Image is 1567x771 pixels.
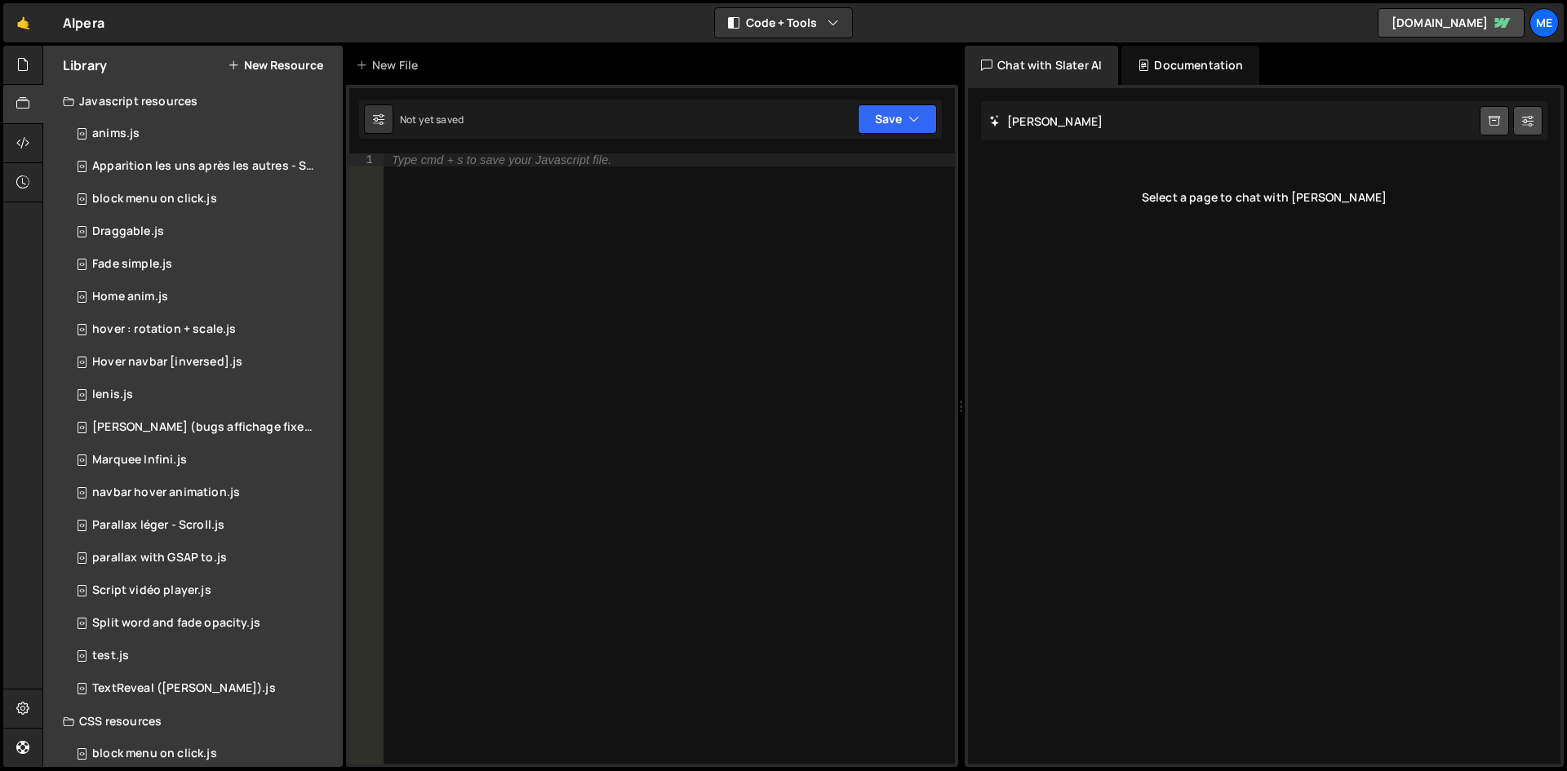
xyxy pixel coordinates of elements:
[92,355,242,370] div: Hover navbar [inversed].js
[63,150,348,183] div: 16285/48345.js
[92,322,236,337] div: hover : rotation + scale.js
[715,8,852,38] button: Code + Tools
[63,281,343,313] div: 16285/25012.js
[392,154,611,166] div: Type cmd + s to save your Javascript file.
[1121,46,1259,85] div: Documentation
[63,13,104,33] div: Alpera
[92,126,140,141] div: anims.js
[92,420,317,435] div: [PERSON_NAME] (bugs affichage fixed).js
[63,379,343,411] div: 16285/15555.js
[92,616,260,631] div: Split word and fade opacity.js
[989,113,1103,129] h2: [PERSON_NAME]
[63,444,343,476] div: 16285/48350.js
[92,257,172,272] div: Fade simple.js
[43,705,343,738] div: CSS resources
[92,551,227,565] div: parallax with GSAP to.js
[63,248,343,281] div: 16285/48352.js
[63,56,107,74] h2: Library
[858,104,937,134] button: Save
[63,640,343,672] div: 16285/16424.js
[356,57,424,73] div: New File
[92,224,164,239] div: Draggable.js
[92,453,187,467] div: Marquee Infini.js
[92,649,129,663] div: test.js
[63,607,343,640] div: 16285/15556.js
[400,113,464,126] div: Not yet saved
[981,165,1547,230] div: Select a page to chat with [PERSON_NAME]
[63,411,348,444] div: 16285/48356.js
[92,159,317,174] div: Apparition les uns après les autres - Scroll.js
[63,574,343,607] div: 16285/15558.js
[92,583,211,598] div: Script vidéo player.js
[43,85,343,117] div: Javascript resources
[92,192,217,206] div: block menu on click.js
[63,215,343,248] div: 16285/16970.js
[92,290,168,304] div: Home anim.js
[63,509,343,542] div: 16285/48353.js
[349,153,384,166] div: 1
[92,681,276,696] div: TextReveal ([PERSON_NAME]).js
[3,3,43,42] a: 🤙
[1378,8,1525,38] a: [DOMAIN_NAME]
[63,117,343,150] div: 16285/44232.js
[63,183,343,215] div: 16285/15685.js
[965,46,1118,85] div: Chat with Slater AI
[92,485,240,500] div: navbar hover animation.js
[63,476,343,509] div: 16285/15559.js
[92,518,224,533] div: Parallax léger - Scroll.js
[63,346,343,379] div: 16285/15875.js
[63,672,343,705] div: 16285/48351.js
[63,738,343,770] div: 16285/15686.css
[63,542,343,574] div: 16285/16046.js
[63,313,343,346] div: 16285/15557.js
[92,388,133,402] div: lenis.js
[92,747,217,761] div: block menu on click.js
[228,59,323,72] button: New Resource
[1529,8,1559,38] a: Me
